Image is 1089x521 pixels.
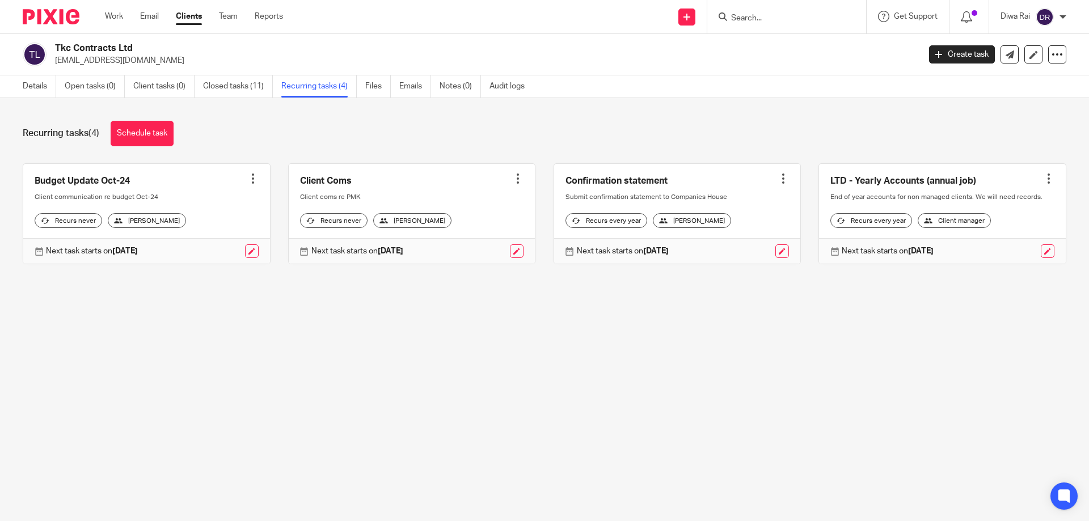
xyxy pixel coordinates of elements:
h2: Tkc Contracts Ltd [55,43,741,54]
img: Pixie [23,9,79,24]
a: Client tasks (0) [133,75,195,98]
a: Audit logs [489,75,533,98]
img: svg%3E [23,43,47,66]
a: Closed tasks (11) [203,75,273,98]
p: Diwa Rai [1001,11,1030,22]
div: Recurs every year [565,213,647,228]
a: Clients [176,11,202,22]
a: Work [105,11,123,22]
strong: [DATE] [378,247,403,255]
span: (4) [88,129,99,138]
p: Next task starts on [311,245,403,257]
a: Recurring tasks (4) [281,75,357,98]
p: Next task starts on [46,245,138,257]
div: [PERSON_NAME] [108,213,186,228]
a: Files [365,75,391,98]
a: Emails [399,75,431,98]
a: Team [219,11,238,22]
a: Email [140,11,159,22]
img: svg%3E [1036,8,1054,26]
strong: [DATE] [908,247,934,255]
span: Get Support [894,12,938,20]
div: [PERSON_NAME] [373,213,451,228]
a: Reports [255,11,283,22]
p: Next task starts on [577,245,669,257]
a: Details [23,75,56,98]
div: Recurs never [300,213,368,228]
p: Next task starts on [842,245,934,257]
a: Notes (0) [440,75,481,98]
a: Schedule task [111,121,174,146]
input: Search [730,14,832,24]
strong: [DATE] [643,247,669,255]
div: Client manager [918,213,991,228]
a: Create task [929,45,995,63]
div: Recurs never [35,213,102,228]
div: Recurs every year [830,213,912,228]
p: [EMAIL_ADDRESS][DOMAIN_NAME] [55,55,912,66]
strong: [DATE] [112,247,138,255]
a: Open tasks (0) [65,75,125,98]
div: [PERSON_NAME] [653,213,731,228]
h1: Recurring tasks [23,128,99,139]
